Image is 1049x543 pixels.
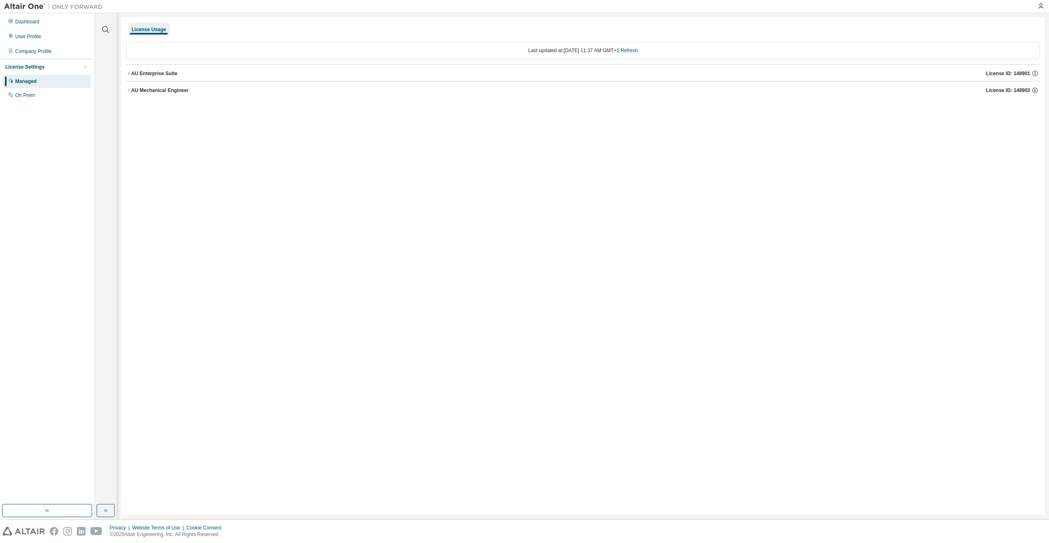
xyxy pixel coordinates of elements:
div: Cookie Consent [186,525,226,531]
div: Company Profile [15,48,52,55]
div: Website Terms of Use [132,525,186,531]
div: License Usage [132,26,166,33]
span: License ID: 148903 [986,87,1030,94]
img: linkedin.svg [77,527,85,536]
img: youtube.svg [90,527,102,536]
a: Refresh [621,48,638,53]
button: AU Enterprise SuiteLicense ID: 148901 [126,64,1040,83]
div: License Settings [5,64,44,70]
img: Altair One [4,2,107,11]
img: altair_logo.svg [2,527,45,536]
div: Dashboard [15,18,39,25]
div: Last updated at: [DATE] 11:37 AM GMT+1 [126,42,1040,59]
button: AU Mechanical EngineerLicense ID: 148903 [126,81,1040,99]
div: AU Enterprise Suite [131,70,178,77]
div: AU Mechanical Engineer [131,87,189,94]
div: User Profile [15,33,41,40]
div: Managed [15,78,37,85]
span: License ID: 148901 [986,70,1030,77]
img: facebook.svg [50,527,58,536]
div: Privacy [110,525,132,531]
p: © 2025 Altair Engineering, Inc. All Rights Reserved. [110,531,226,538]
img: instagram.svg [63,527,72,536]
div: On Prem [15,92,35,99]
